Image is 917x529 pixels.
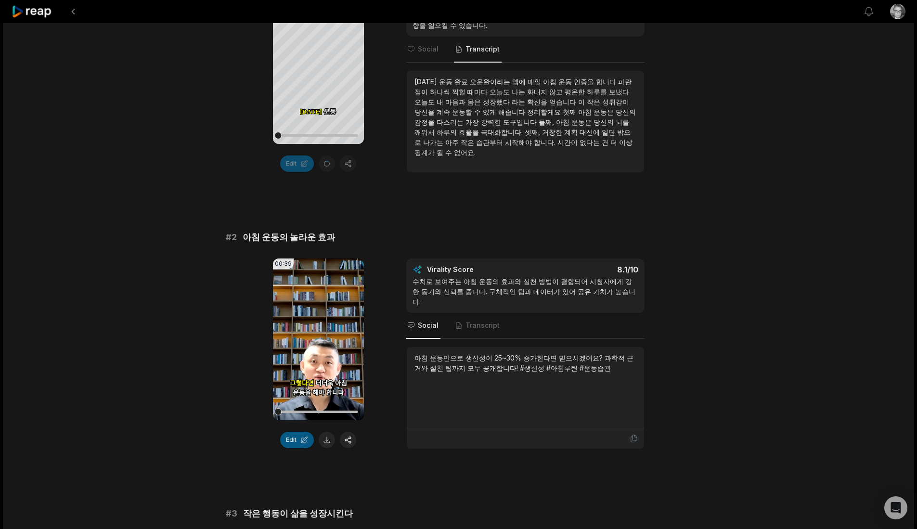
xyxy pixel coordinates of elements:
span: 감정을 [414,118,437,126]
span: 라는 [512,98,527,106]
span: 이상 [619,138,633,146]
span: 이 [578,98,587,106]
span: 셋째, [525,128,542,136]
span: Transcript [465,44,500,54]
span: 해줍니다 [498,108,527,116]
div: 8.1 /10 [535,265,638,274]
span: 시간이 [557,138,580,146]
span: 계획 [564,128,580,136]
span: 합니다. [534,138,557,146]
button: Edit [280,155,314,172]
span: 정리할게요 [527,108,563,116]
span: 오늘도 [490,88,512,96]
span: # 3 [226,507,237,520]
span: 가장 [465,118,481,126]
div: Virality Score [427,265,530,274]
span: 성취감이 [602,98,629,106]
span: 운동은 [571,118,594,126]
span: 다스리는 [437,118,465,126]
span: 아침 [543,77,558,86]
span: 깨워서 [414,128,437,136]
div: Open Intercom Messenger [884,496,907,519]
span: 나가는 [423,138,445,146]
span: 평온한 [565,88,587,96]
span: 완료 [454,77,470,86]
span: 나는 [512,88,527,96]
span: 찍힐 [452,88,467,96]
span: Social [418,44,439,54]
span: 오운완이라는 [470,77,512,86]
span: 일단 [602,128,617,136]
span: 파란 [618,77,632,86]
span: 강력한 [481,118,503,126]
span: 건 [602,138,610,146]
span: 당신의 [594,118,616,126]
span: 마음과 [445,98,467,106]
span: 아침 운동의 놀라운 효과 [243,231,335,244]
span: 몸은 [467,98,483,106]
nav: Tabs [406,37,645,63]
span: 도구입니다 [503,118,539,126]
span: 때마다 [467,88,490,96]
span: 하나씩 [430,88,452,96]
span: 매일 [528,77,543,86]
span: 오늘도 [414,98,437,106]
span: 앱에 [512,77,528,86]
span: 없다는 [580,138,602,146]
span: 둘째, [539,118,556,126]
span: 당신을 [414,108,437,116]
span: 아침 [578,108,594,116]
span: 작은 [587,98,602,106]
span: 당신의 [616,108,636,116]
span: 없어요. [454,148,476,156]
span: 운동 [558,77,574,86]
div: 수치로 보여주는 아침 운동의 효과와 실천 방법이 결합되어 시청자에게 강한 동기와 신뢰를 줍니다. 구체적인 팁과 데이터가 있어 공유 가치가 높습니다. [413,276,638,307]
span: 될 [437,148,445,156]
span: 아주 [445,138,461,146]
span: 점이 [414,88,430,96]
span: 아침 [556,118,571,126]
span: 보냈다 [609,88,629,96]
span: 수 [445,148,454,156]
span: 운동 [439,77,454,86]
span: 핑계가 [414,148,437,156]
span: 얻습니다 [549,98,578,106]
span: 작은 [461,138,476,146]
span: 성장했다 [483,98,512,106]
span: 효율을 [459,128,481,136]
span: 대신에 [580,128,602,136]
span: 있게 [483,108,498,116]
span: 습관부터 [476,138,505,146]
span: 시작해야 [505,138,534,146]
video: Your browser does not support mp4 format. [273,258,364,420]
span: 화내지 [527,88,549,96]
span: 하루를 [587,88,609,96]
span: 수 [474,108,483,116]
span: 거창한 [542,128,564,136]
nav: Tabs [406,313,645,339]
span: 내 [437,98,445,106]
span: 작은 행동이 삶을 성장시킨다 [243,507,353,520]
div: 아침 운동만으로 생산성이 25~30% 증가한다면 믿으시겠어요? 과학적 근거와 실천 팁까지 모두 공개합니다! #생산성 #아침루틴 #운동습관 [414,353,636,373]
span: Transcript [465,321,500,330]
span: 운동은 [594,108,616,116]
span: 하루의 [437,128,459,136]
button: Edit [280,432,314,448]
span: Social [418,321,439,330]
span: 않고 [549,88,565,96]
span: 운동할 [452,108,474,116]
span: 인증을 [574,77,596,86]
span: # 2 [226,231,237,244]
span: 극대화합니다. [481,128,525,136]
span: 더 [610,138,619,146]
span: 합니다 [596,77,618,86]
span: 확신을 [527,98,549,106]
span: 첫째 [563,108,578,116]
span: 계속 [437,108,452,116]
span: 뇌를 [616,118,629,126]
span: [DATE] [414,77,439,86]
